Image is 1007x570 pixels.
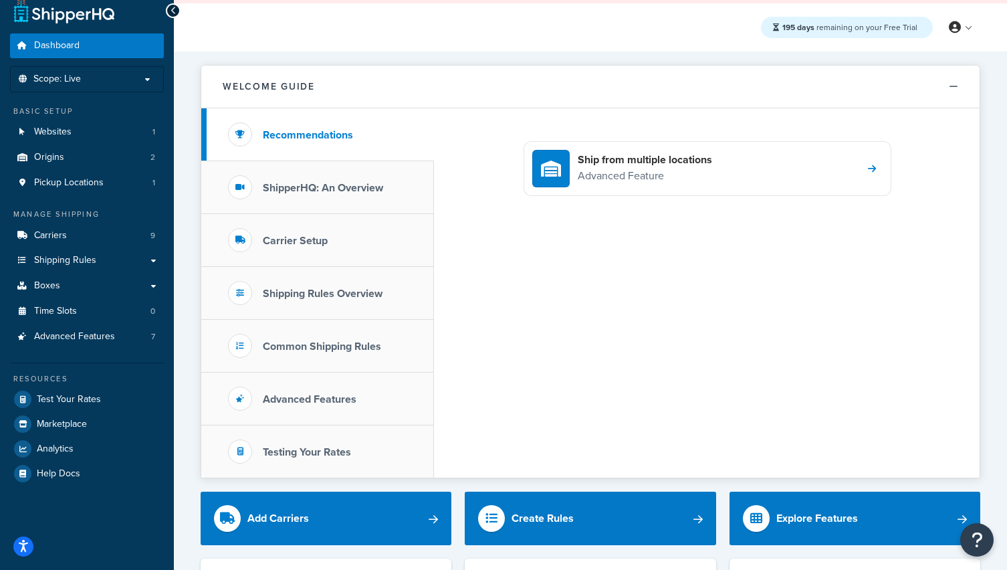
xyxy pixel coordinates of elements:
[37,419,87,430] span: Marketplace
[10,387,164,411] a: Test Your Rates
[34,152,64,163] span: Origins
[776,509,858,528] div: Explore Features
[201,66,980,108] button: Welcome Guide
[34,331,115,343] span: Advanced Features
[10,223,164,248] li: Carriers
[263,341,381,353] h3: Common Shipping Rules
[152,126,155,138] span: 1
[151,331,155,343] span: 7
[33,74,81,85] span: Scope: Live
[34,40,80,52] span: Dashboard
[34,230,67,242] span: Carriers
[782,21,917,33] span: remaining on your Free Trial
[201,492,451,545] a: Add Carriers
[10,209,164,220] div: Manage Shipping
[34,280,60,292] span: Boxes
[960,523,994,557] button: Open Resource Center
[37,444,74,455] span: Analytics
[10,145,164,170] li: Origins
[263,288,382,300] h3: Shipping Rules Overview
[34,255,96,266] span: Shipping Rules
[10,373,164,385] div: Resources
[512,509,574,528] div: Create Rules
[10,120,164,145] li: Websites
[263,393,356,405] h3: Advanced Features
[10,106,164,117] div: Basic Setup
[34,306,77,317] span: Time Slots
[263,129,353,141] h3: Recommendations
[150,306,155,317] span: 0
[730,492,980,545] a: Explore Features
[223,82,315,92] h2: Welcome Guide
[10,145,164,170] a: Origins2
[10,437,164,461] a: Analytics
[37,468,80,480] span: Help Docs
[10,412,164,436] a: Marketplace
[34,126,72,138] span: Websites
[247,509,309,528] div: Add Carriers
[263,446,351,458] h3: Testing Your Rates
[578,167,712,185] p: Advanced Feature
[10,324,164,349] li: Advanced Features
[578,153,712,167] h4: Ship from multiple locations
[10,120,164,145] a: Websites1
[10,33,164,58] a: Dashboard
[263,182,383,194] h3: ShipperHQ: An Overview
[10,248,164,273] a: Shipping Rules
[10,171,164,195] a: Pickup Locations1
[10,171,164,195] li: Pickup Locations
[782,21,814,33] strong: 195 days
[150,230,155,242] span: 9
[263,235,328,247] h3: Carrier Setup
[10,274,164,298] a: Boxes
[150,152,155,163] span: 2
[152,177,155,189] span: 1
[37,394,101,405] span: Test Your Rates
[10,223,164,248] a: Carriers9
[34,177,104,189] span: Pickup Locations
[10,299,164,324] li: Time Slots
[10,299,164,324] a: Time Slots0
[10,462,164,486] a: Help Docs
[465,492,715,545] a: Create Rules
[10,324,164,349] a: Advanced Features7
